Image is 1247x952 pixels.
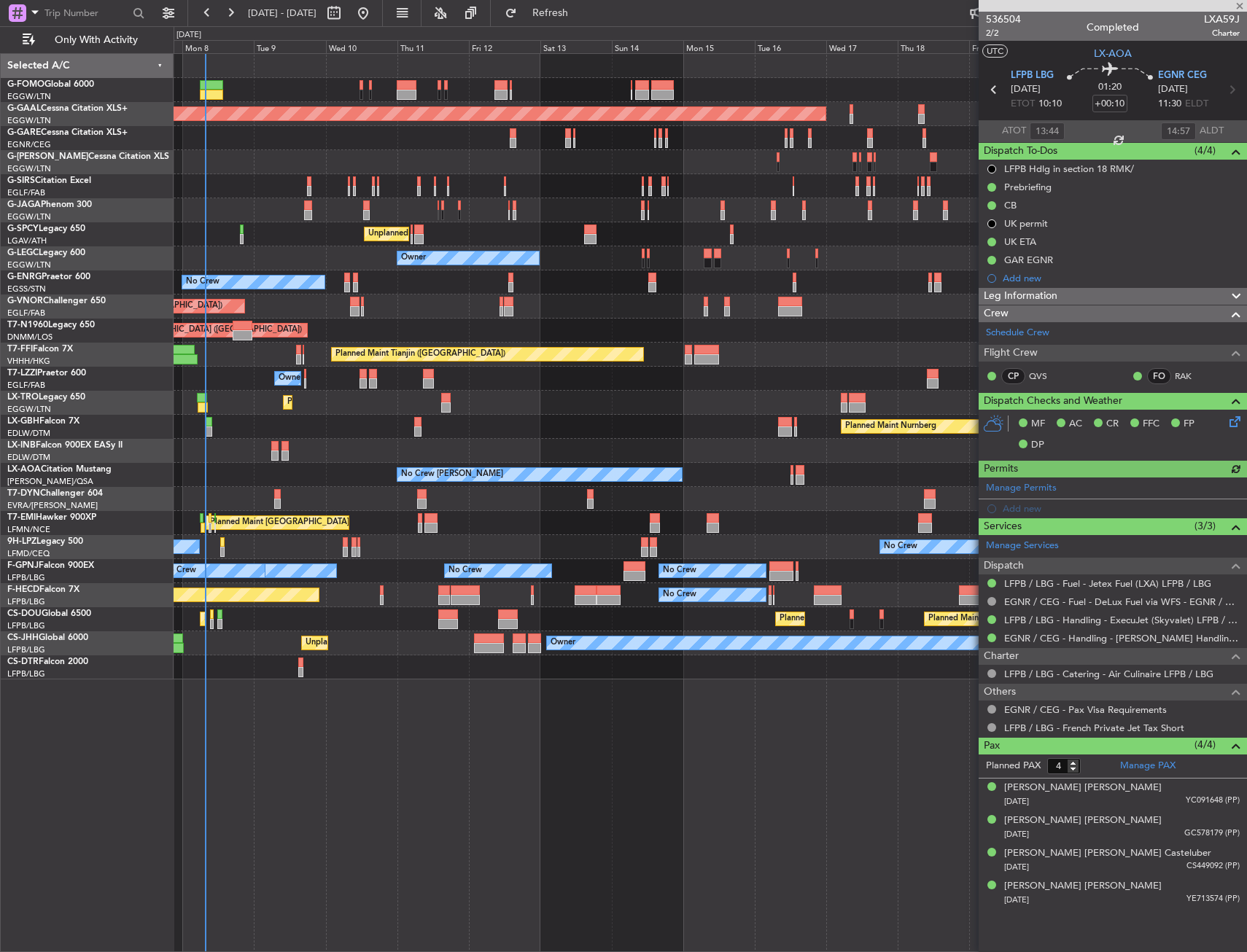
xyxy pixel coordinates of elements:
[7,345,33,354] span: T7-FFI
[7,345,73,354] a: T7-FFIFalcon 7X
[982,44,1008,58] button: UTC
[7,152,169,161] a: G-[PERSON_NAME]Cessna Citation XLS
[7,465,112,474] a: LX-AOACitation Mustang
[368,223,605,245] div: Unplanned Maint [GEOGRAPHIC_DATA] ([PERSON_NAME] Intl)
[1004,829,1029,840] span: [DATE]
[7,668,45,679] a: LFPB/LBG
[1194,143,1216,158] span: (4/4)
[1011,82,1041,97] span: [DATE]
[7,513,36,522] span: T7-EMI
[984,143,1057,160] span: Dispatch To-Dos
[984,738,1000,754] span: Pax
[163,560,196,582] div: No Crew
[7,249,85,257] a: G-LEGCLegacy 600
[7,500,98,511] a: EVRA/[PERSON_NAME]
[182,40,254,53] div: Mon 8
[1029,370,1062,383] a: QVS
[176,29,201,42] div: [DATE]
[7,428,50,439] a: EDLW/DTM
[7,104,41,113] span: G-GAAL
[62,319,302,341] div: Unplanned Maint [GEOGRAPHIC_DATA] ([GEOGRAPHIC_DATA])
[7,321,95,329] a: T7-N1960Legacy 650
[7,441,36,450] span: LX-INB
[7,104,128,113] a: G-GAALCessna Citation XLS+
[7,200,41,209] span: G-JAGA
[1186,860,1240,873] span: CS449092 (PP)
[1200,124,1224,138] span: ALDT
[1120,759,1176,773] a: Manage PAX
[186,271,220,293] div: No Crew
[984,288,1057,305] span: Leg Information
[7,596,45,607] a: LFPB/LBG
[984,558,1024,574] span: Dispatch
[986,27,1021,39] span: 2/2
[7,513,96,522] a: T7-EMIHawker 900XP
[7,585,79,594] a: F-HECDFalcon 7X
[448,560,482,582] div: No Crew
[1004,862,1029,873] span: [DATE]
[7,561,39,570] span: F-GPNJ
[1004,894,1029,905] span: [DATE]
[1098,80,1122,95] span: 01:20
[7,225,39,233] span: G-SPCY
[7,465,41,474] span: LX-AOA
[1004,254,1053,266] div: GAR EGNR
[845,415,936,437] div: Planned Maint Nurnberg
[1186,893,1240,905] span: YE713574 (PP)
[1004,781,1162,795] div: [PERSON_NAME] [PERSON_NAME]
[7,585,39,594] span: F-HECD
[7,235,47,246] a: LGAV/ATH
[38,35,154,45] span: Only With Activity
[1185,97,1208,112] span: ELDT
[7,297,43,305] span: G-VNOR
[7,321,48,329] span: T7-N1960
[401,464,503,485] div: No Crew [PERSON_NAME]
[7,393,85,402] a: LX-TROLegacy 650
[986,12,1021,27] span: 536504
[7,91,51,102] a: EGGW/LTN
[7,369,86,378] a: T7-LZZIPraetor 600
[7,128,128,137] a: G-GARECessna Citation XLS+
[1003,272,1240,284] div: Add new
[1004,796,1029,807] span: [DATE]
[7,452,50,463] a: EDLW/DTM
[7,200,92,209] a: G-JAGAPhenom 300
[7,633,39,642] span: CS-JHH
[210,512,349,534] div: Planned Maint [GEOGRAPHIC_DATA]
[683,40,755,53] div: Mon 15
[1147,368,1171,384] div: FO
[7,489,40,498] span: T7-DYN
[1004,632,1240,644] a: EGNR / CEG - Handling - [PERSON_NAME] Handling Services EGNR / CEG
[1184,417,1194,432] span: FP
[7,225,85,233] a: G-SPCYLegacy 650
[7,644,45,655] a: LFPB/LBG
[1087,20,1139,35] div: Completed
[520,8,581,18] span: Refresh
[7,548,50,559] a: LFMD/CEQ
[7,417,39,426] span: LX-GBH
[1004,614,1240,626] a: LFPB / LBG - Handling - ExecuJet (Skyvalet) LFPB / LBG
[7,273,90,281] a: G-ENRGPraetor 600
[1001,368,1025,384] div: CP
[7,187,45,198] a: EGLF/FAB
[1204,12,1240,27] span: LXA59J
[401,247,426,269] div: Owner
[7,249,39,257] span: G-LEGC
[7,80,94,89] a: G-FOMOGlobal 6000
[540,40,612,53] div: Sat 13
[7,561,94,570] a: F-GPNJFalcon 900EX
[7,297,106,305] a: G-VNORChallenger 650
[7,273,42,281] span: G-ENRG
[1004,596,1240,608] a: EGNR / CEG - Fuel - DeLux Fuel via WFS - EGNR / CEG
[7,152,88,161] span: G-[PERSON_NAME]
[7,284,46,294] a: EGSS/STN
[16,28,158,52] button: Only With Activity
[7,572,45,583] a: LFPB/LBG
[986,759,1041,773] label: Planned PAX
[7,260,51,270] a: EGGW/LTN
[7,128,41,137] span: G-GARE
[7,80,44,89] span: G-FOMO
[1143,417,1159,432] span: FFC
[1031,417,1045,432] span: MF
[1004,722,1184,734] a: LFPB / LBG - French Private Jet Tax Short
